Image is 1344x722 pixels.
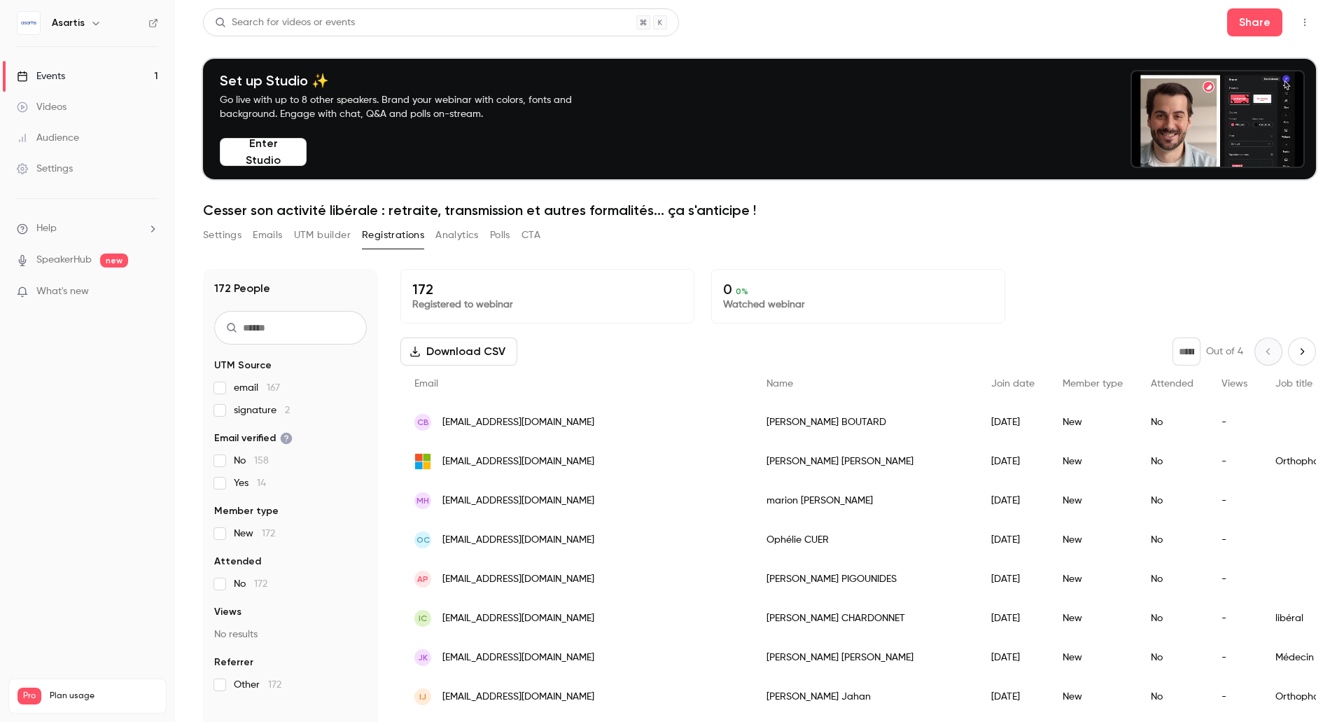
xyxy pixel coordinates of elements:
span: email [234,381,280,395]
span: AP [417,573,428,585]
div: Audience [17,131,79,145]
div: New [1049,599,1137,638]
span: [EMAIL_ADDRESS][DOMAIN_NAME] [442,494,594,508]
span: 172 [254,579,267,589]
div: [DATE] [977,442,1049,481]
button: Registrations [362,224,424,247]
span: [EMAIL_ADDRESS][DOMAIN_NAME] [442,651,594,665]
span: New [234,527,275,541]
p: No results [214,627,367,641]
span: Member type [214,504,279,518]
div: No [1137,560,1207,599]
div: New [1049,560,1137,599]
span: Other [234,678,281,692]
span: Email verified [214,431,293,445]
div: No [1137,403,1207,442]
button: Settings [203,224,241,247]
span: Job title [1275,379,1312,389]
p: 0 [723,281,993,298]
span: OC [416,534,430,546]
div: New [1049,403,1137,442]
button: Next page [1288,338,1316,366]
span: Name [766,379,793,389]
span: Yes [234,476,266,490]
span: Attended [1151,379,1193,389]
span: What's new [36,284,89,299]
div: - [1207,442,1261,481]
span: IJ [419,690,426,703]
h6: Asartis [52,16,85,30]
div: Events [17,69,65,83]
div: [DATE] [977,677,1049,716]
span: 172 [268,680,281,690]
div: [PERSON_NAME] BOUTARD [752,403,977,442]
div: - [1207,481,1261,520]
span: Member type [1063,379,1123,389]
button: Share [1227,8,1282,36]
div: [PERSON_NAME] [PERSON_NAME] [752,442,977,481]
span: [EMAIL_ADDRESS][DOMAIN_NAME] [442,690,594,704]
h1: 172 People [214,280,270,297]
div: [DATE] [977,599,1049,638]
button: UTM builder [294,224,351,247]
h4: Set up Studio ✨ [220,72,605,89]
span: CB [417,416,429,429]
p: Go live with up to 8 other speakers. Brand your webinar with colors, fonts and background. Engage... [220,93,605,121]
span: 172 [262,529,275,539]
div: New [1049,677,1137,716]
div: New [1049,638,1137,677]
div: New [1049,520,1137,560]
button: CTA [521,224,540,247]
div: No [1137,677,1207,716]
div: [PERSON_NAME] [PERSON_NAME] [752,638,977,677]
span: [EMAIL_ADDRESS][DOMAIN_NAME] [442,572,594,587]
div: - [1207,677,1261,716]
a: SpeakerHub [36,253,92,268]
div: New [1049,442,1137,481]
div: [DATE] [977,403,1049,442]
span: mH [416,494,429,507]
div: No [1137,520,1207,560]
span: IC [419,612,427,625]
div: [PERSON_NAME] CHARDONNET [752,599,977,638]
h1: Cesser son activité libérale : retraite, transmission et autres formalités... ça s'anticipe ! [203,202,1316,218]
span: Views [1221,379,1247,389]
div: - [1207,560,1261,599]
p: Registered to webinar [412,298,682,312]
section: facet-groups [214,359,367,692]
div: marion [PERSON_NAME] [752,481,977,520]
img: Asartis [17,12,40,34]
p: 172 [412,281,682,298]
span: [EMAIL_ADDRESS][DOMAIN_NAME] [442,415,594,430]
span: Attended [214,555,261,569]
p: Out of 4 [1206,345,1243,359]
div: No [1137,481,1207,520]
span: Email [414,379,438,389]
div: No [1137,599,1207,638]
p: Watched webinar [723,298,993,312]
span: Referrer [214,655,253,669]
div: [DATE] [977,638,1049,677]
iframe: Noticeable Trigger [141,286,158,298]
div: [DATE] [977,560,1049,599]
div: Settings [17,162,73,176]
span: JK [418,651,428,664]
div: - [1207,403,1261,442]
span: Pro [17,688,41,704]
span: [EMAIL_ADDRESS][DOMAIN_NAME] [442,533,594,548]
div: [DATE] [977,520,1049,560]
div: New [1049,481,1137,520]
span: [EMAIL_ADDRESS][DOMAIN_NAME] [442,454,594,469]
span: Plan usage [50,690,157,702]
span: 158 [254,456,269,466]
span: No [234,454,269,468]
img: outlook.com [414,453,431,470]
button: Emails [253,224,282,247]
span: Join date [991,379,1035,389]
span: No [234,577,267,591]
div: [DATE] [977,481,1049,520]
span: 2 [285,405,290,415]
div: No [1137,442,1207,481]
div: [PERSON_NAME] PIGOUNIDES [752,560,977,599]
div: - [1207,520,1261,560]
